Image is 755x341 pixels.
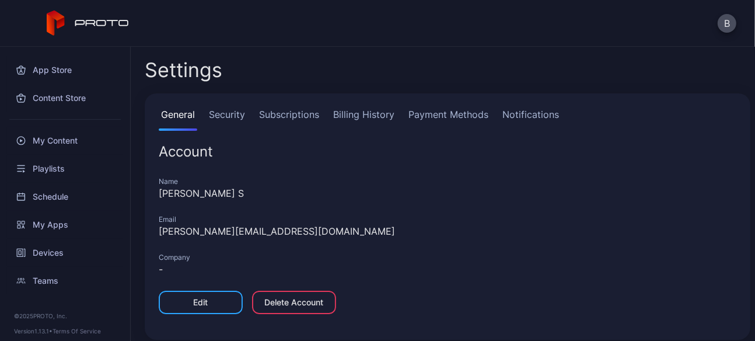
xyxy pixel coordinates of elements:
button: Edit [159,291,243,314]
div: Account [159,145,736,159]
a: Billing History [331,107,397,131]
a: Devices [7,239,123,267]
div: Delete Account [265,298,324,307]
a: Schedule [7,183,123,211]
div: Name [159,177,736,186]
a: My Content [7,127,123,155]
a: App Store [7,56,123,84]
a: Teams [7,267,123,295]
div: © 2025 PROTO, Inc. [14,311,116,321]
button: Delete Account [252,291,336,314]
div: - [159,262,736,276]
a: Playlists [7,155,123,183]
div: Edit [194,298,208,307]
a: Content Store [7,84,123,112]
a: Payment Methods [406,107,491,131]
div: Company [159,253,736,262]
span: Version 1.13.1 • [14,328,53,335]
h2: Settings [145,60,222,81]
button: B [718,14,736,33]
div: [PERSON_NAME][EMAIL_ADDRESS][DOMAIN_NAME] [159,224,736,238]
a: Security [207,107,247,131]
a: Terms Of Service [53,328,101,335]
div: Email [159,215,736,224]
a: Notifications [500,107,561,131]
div: [PERSON_NAME] S [159,186,736,200]
a: Subscriptions [257,107,321,131]
a: My Apps [7,211,123,239]
a: General [159,107,197,131]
